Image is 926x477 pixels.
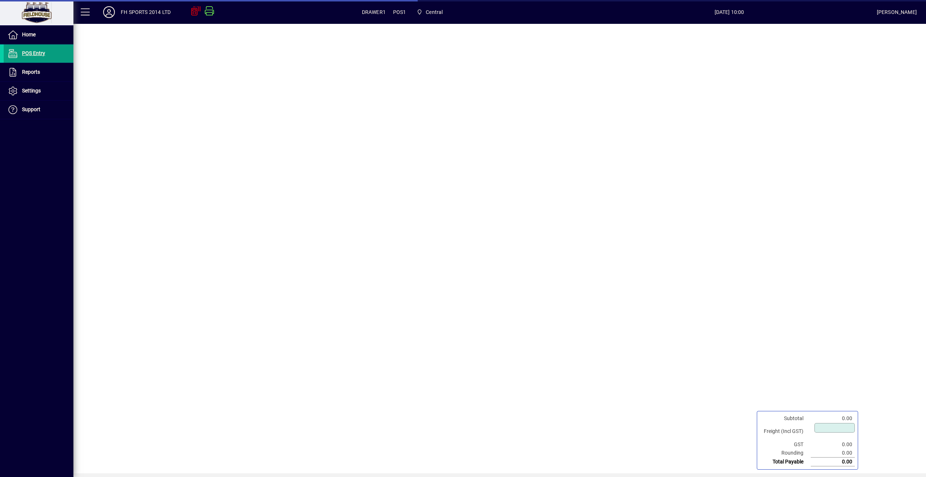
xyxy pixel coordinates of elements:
[811,440,855,449] td: 0.00
[22,32,36,37] span: Home
[426,6,443,18] span: Central
[760,449,811,458] td: Rounding
[22,69,40,75] span: Reports
[362,6,386,18] span: DRAWER1
[811,458,855,466] td: 0.00
[760,440,811,449] td: GST
[811,414,855,423] td: 0.00
[4,101,73,119] a: Support
[22,50,45,56] span: POS Entry
[4,26,73,44] a: Home
[760,458,811,466] td: Total Payable
[393,6,406,18] span: POS1
[414,6,446,19] span: Central
[97,6,121,19] button: Profile
[760,414,811,423] td: Subtotal
[22,88,41,94] span: Settings
[121,6,171,18] div: FH SPORTS 2014 LTD
[22,106,40,112] span: Support
[4,63,73,81] a: Reports
[877,6,917,18] div: [PERSON_NAME]
[760,423,811,440] td: Freight (Incl GST)
[582,6,876,18] span: [DATE] 10:00
[4,82,73,100] a: Settings
[811,449,855,458] td: 0.00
